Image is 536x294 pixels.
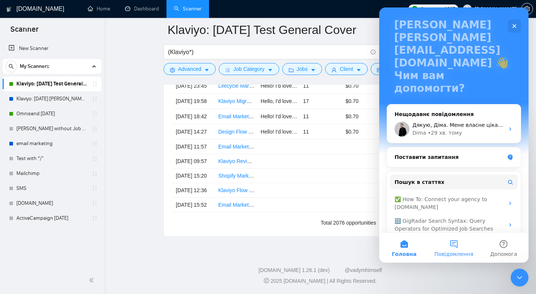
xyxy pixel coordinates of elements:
[233,65,264,73] span: Job Category
[379,7,529,263] iframe: To enrich screen reader interactions, please activate Accessibility in Grammarly extension settings
[311,67,316,73] span: caret-down
[343,109,385,124] td: $0.70
[371,63,416,75] button: idcardVendorcaret-down
[16,106,87,121] a: Omnisend [DATE]
[11,185,138,207] div: ✅ How To: Connect your agency to [DOMAIN_NAME]
[218,129,264,135] a: Design Flow Emails
[204,67,209,73] span: caret-down
[173,198,215,212] td: [DATE] 15:52
[92,156,98,162] span: holder
[300,124,343,140] td: 11
[259,267,330,273] a: [DOMAIN_NAME] 1.26.1 (dev)
[11,207,138,228] div: 🔠 GigRadar Search Syntax: Query Operators for Optimized Job Searches
[300,78,343,94] td: 11
[331,67,337,73] span: user
[215,78,258,94] td: Lifecycle Marketing Manager (Klaviyo)
[16,91,87,106] a: Klaviyo: [DATE] [PERSON_NAME] [MEDICAL_DATA]
[92,185,98,191] span: holder
[3,41,102,56] li: New Scanner
[215,124,258,140] td: Design Flow Emails
[215,140,258,154] td: Email Marketing & Ecommerce VA (Klaviyo + Shopify) – Australian Hours
[218,187,278,193] a: Klaviyo Flow Optimization
[215,183,258,198] td: Klaviyo Flow Optimization
[92,200,98,206] span: holder
[264,278,269,283] span: copyright
[55,244,94,249] span: Повідомлення
[345,267,382,273] a: @vadymhimself
[50,225,99,255] button: Повідомлення
[33,115,304,121] span: Дякую, Діма. Мене власне цікавить, чому сканер не виключив та подався? І як такого уникати (((
[6,3,12,15] img: logo
[173,109,215,124] td: [DATE] 18:42
[325,63,368,75] button: userClientcaret-down
[16,181,87,196] a: SMS
[5,60,17,72] button: search
[88,6,110,12] a: homeHome
[218,83,307,89] a: Lifecycle Marketing Manager (Klaviyo)
[49,122,83,129] div: • 29 хв. тому
[225,67,230,73] span: bars
[218,173,339,179] a: Shopify Marketing Assistant with Klaviyo Experience
[92,126,98,132] span: holder
[173,140,215,154] td: [DATE] 11:57
[16,211,87,226] a: ActiveCampaign [DATE]
[33,122,47,129] div: Dima
[282,63,322,75] button: folderJobscaret-down
[444,5,455,13] span: 1227
[420,5,443,13] span: Connects:
[215,154,258,169] td: Klaviyo Review & Optimization (email marketing)
[465,6,470,12] span: user
[15,188,125,204] div: ✅ How To: Connect your agency to [DOMAIN_NAME]
[300,94,343,109] td: 17
[218,158,331,164] a: Klaviyo Review & Optimization (email marketing)
[92,96,98,102] span: holder
[163,63,216,75] button: settingAdvancedcaret-down
[173,183,215,198] td: [DATE] 12:36
[174,6,202,12] a: searchScanner
[7,140,142,160] div: Поставити запитання
[15,171,65,179] span: Пошук в статтях
[92,171,98,176] span: holder
[371,50,375,54] span: info-circle
[173,154,215,169] td: [DATE] 09:57
[511,269,529,287] iframe: To enrich screen reader interactions, please activate Accessibility in Grammarly extension settings
[215,198,258,212] td: Email Marketing Specialist (Klaviyo) for Long-Term Collaboration – Flows + Weekly Campaigns
[300,109,343,124] td: 11
[12,244,37,249] span: Головна
[215,169,258,183] td: Shopify Marketing Assistant with Klaviyo Experience
[377,67,382,73] span: idcard
[100,225,149,255] button: Допомога
[521,3,533,15] button: setting
[92,215,98,221] span: holder
[16,76,87,91] a: Klaviyo: [DATE] Test General Cover
[170,67,175,73] span: setting
[218,144,435,150] a: Email Marketing & Ecommerce [GEOGRAPHIC_DATA] (Klaviyo + Shopify) – Australian Hours
[178,65,201,73] span: Advanced
[343,94,385,109] td: $0.70
[16,121,87,136] a: [PERSON_NAME] without Job Category
[92,81,98,87] span: holder
[16,136,87,151] a: email marketing
[218,98,333,104] a: Klaviyo Migration & Integration Specialist Needed
[521,6,533,12] a: setting
[92,141,98,147] span: holder
[15,146,125,154] div: Поставити запитання
[92,111,98,117] span: holder
[321,218,376,227] li: Total 2076 opportunities
[15,210,125,225] div: 🔠 GigRadar Search Syntax: Query Operators for Optimized Job Searches
[6,64,17,69] span: search
[4,24,44,40] span: Scanner
[173,124,215,140] td: [DATE] 14:27
[168,21,462,39] input: Scanner name...
[110,277,530,285] div: 2025 [DOMAIN_NAME] | All Rights Reserved.
[125,6,159,12] a: dashboardDashboard
[173,94,215,109] td: [DATE] 19:58
[173,78,215,94] td: [DATE] 23:45
[356,67,361,73] span: caret-down
[219,63,279,75] button: barsJob Categorycaret-down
